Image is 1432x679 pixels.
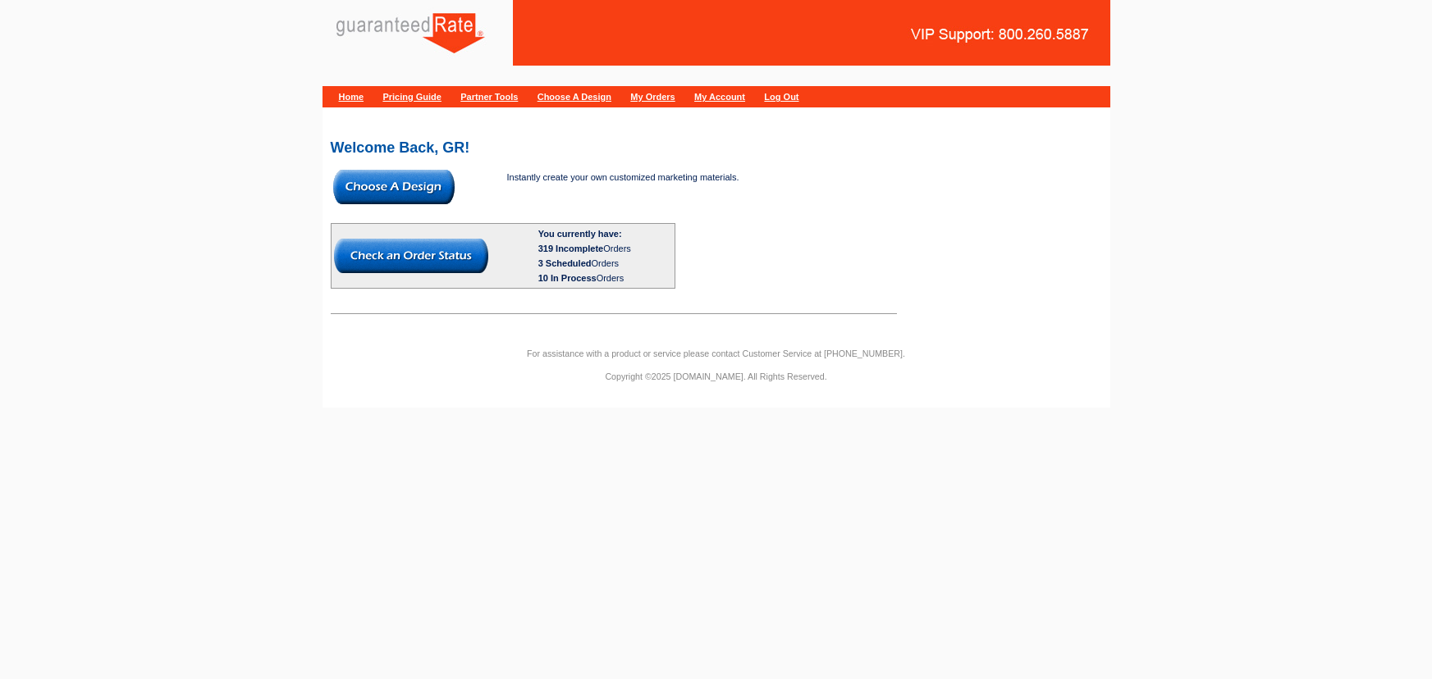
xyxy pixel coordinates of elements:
[538,273,597,283] span: 10 In Process
[323,369,1110,384] p: Copyright ©2025 [DOMAIN_NAME]. All Rights Reserved.
[694,92,745,102] a: My Account
[339,92,364,102] a: Home
[382,92,441,102] a: Pricing Guide
[538,229,622,239] b: You currently have:
[630,92,675,102] a: My Orders
[334,239,488,273] img: button-check-order-status.gif
[538,241,672,285] div: Orders Orders Orders
[333,170,455,204] img: button-choose-design.gif
[507,172,739,182] span: Instantly create your own customized marketing materials.
[538,92,611,102] a: Choose A Design
[538,244,603,253] span: 319 Incomplete
[460,92,518,102] a: Partner Tools
[538,258,592,268] span: 3 Scheduled
[323,346,1110,361] p: For assistance with a product or service please contact Customer Service at [PHONE_NUMBER].
[331,140,1102,155] h2: Welcome Back, GR!
[764,92,798,102] a: Log Out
